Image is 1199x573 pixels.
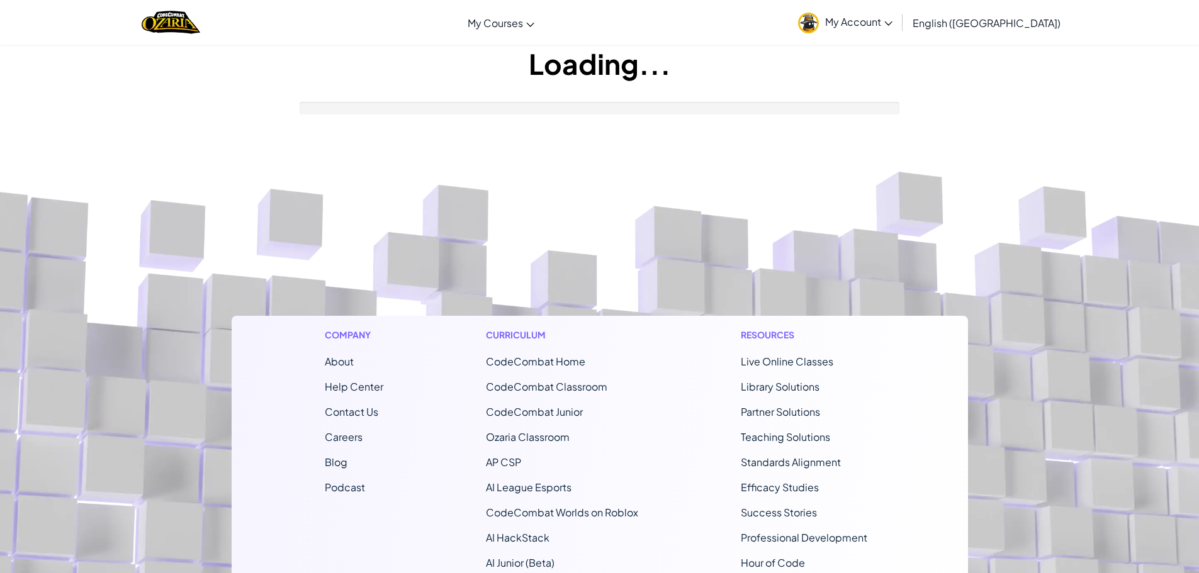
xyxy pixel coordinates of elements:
[741,531,867,544] a: Professional Development
[486,355,585,368] span: CodeCombat Home
[486,481,571,494] a: AI League Esports
[325,380,383,393] a: Help Center
[486,380,607,393] a: CodeCombat Classroom
[486,556,554,569] a: AI Junior (Beta)
[325,481,365,494] a: Podcast
[825,15,892,28] span: My Account
[486,455,521,469] a: AP CSP
[486,531,549,544] a: AI HackStack
[325,430,363,443] a: Careers
[142,9,200,35] img: Home
[486,405,583,418] a: CodeCombat Junior
[741,556,805,569] a: Hour of Code
[325,455,347,469] a: Blog
[741,430,830,443] a: Teaching Solutions
[913,16,1061,30] span: English ([GEOGRAPHIC_DATA])
[906,6,1067,40] a: English ([GEOGRAPHIC_DATA])
[741,380,819,393] a: Library Solutions
[486,430,570,443] a: Ozaria Classroom
[741,328,875,342] h1: Resources
[486,506,638,519] a: CodeCombat Worlds on Roblox
[792,3,899,42] a: My Account
[325,405,378,418] span: Contact Us
[461,6,541,40] a: My Courses
[741,455,841,469] a: Standards Alignment
[798,13,819,33] img: avatar
[741,355,833,368] a: Live Online Classes
[325,328,383,342] h1: Company
[741,506,817,519] a: Success Stories
[142,9,200,35] a: Ozaria by CodeCombat logo
[486,328,638,342] h1: Curriculum
[325,355,354,368] a: About
[741,405,820,418] a: Partner Solutions
[741,481,819,494] a: Efficacy Studies
[468,16,523,30] span: My Courses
